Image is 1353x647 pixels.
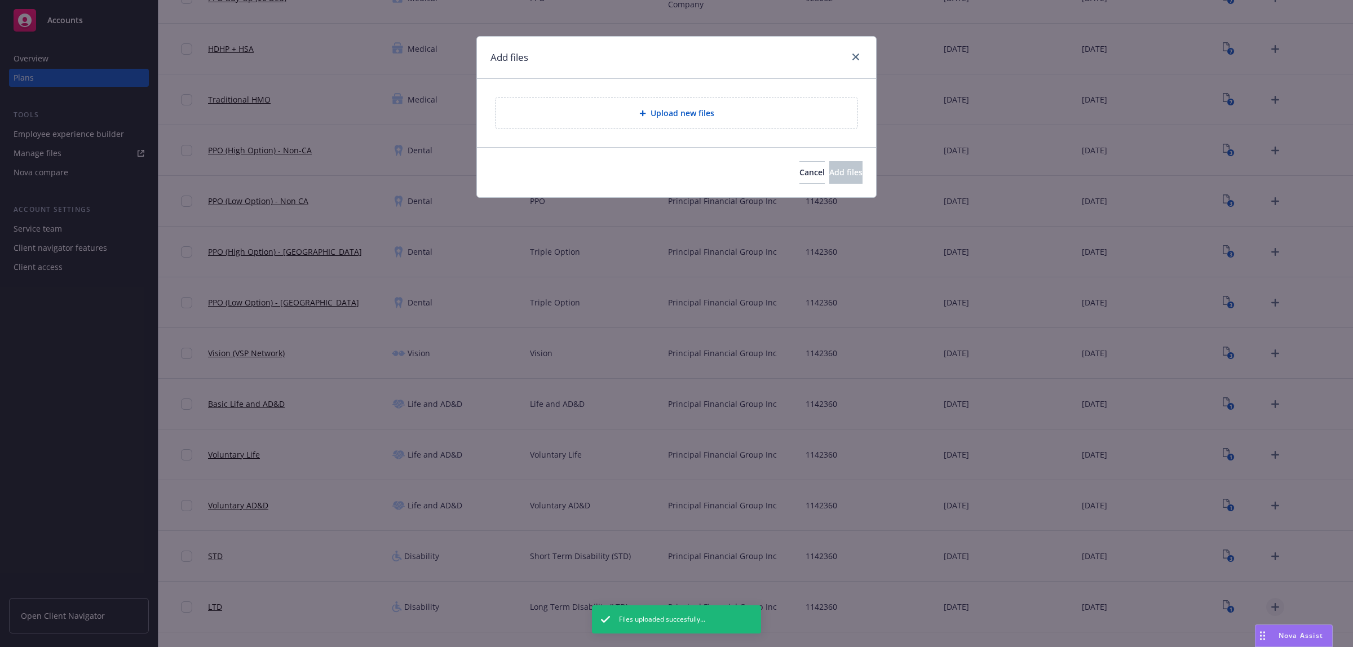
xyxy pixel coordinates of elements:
span: Nova Assist [1279,631,1323,640]
span: Files uploaded succesfully... [619,614,705,624]
span: Cancel [799,167,825,178]
a: close [849,50,863,64]
span: Add files [829,167,863,178]
div: Upload new files [495,97,858,129]
button: Nova Assist [1255,624,1333,647]
div: Drag to move [1255,625,1270,646]
h1: Add files [490,50,528,65]
button: Add files [829,161,863,184]
span: Upload new files [651,107,714,119]
button: Cancel [799,161,825,184]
